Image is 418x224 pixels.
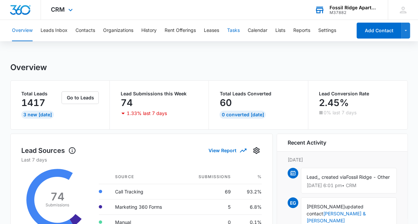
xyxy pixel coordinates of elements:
[110,170,182,184] th: Source
[120,97,132,108] p: 74
[103,20,133,41] button: Organizations
[293,20,310,41] button: Reports
[51,6,65,13] span: CRM
[248,20,267,41] button: Calendar
[21,146,76,156] h1: Lead Sources
[75,20,95,41] button: Contacts
[236,199,262,214] td: 6.8%
[330,5,378,10] div: account name
[275,20,285,41] button: Lists
[307,174,319,180] span: Lead,
[62,95,99,100] a: Go to Leads
[21,111,54,119] div: 3 New [DATE]
[21,156,261,163] p: Last 7 days
[219,91,297,96] p: Total Leads Converted
[204,20,219,41] button: Leases
[21,97,45,108] p: 1417
[319,91,397,96] p: Lead Conversion Rate
[346,174,390,180] span: Fossil Ridge - Other
[236,170,262,184] th: %
[307,183,391,188] p: [DATE] 6:01 pm • CRM
[318,20,336,41] button: Settings
[110,199,182,214] td: Marketing 360 Forms
[10,62,47,72] h1: Overview
[356,23,401,39] button: Add Contact
[319,97,349,108] p: 2.45%
[330,10,378,15] div: account id
[219,97,231,108] p: 60
[21,91,60,96] p: Total Leads
[120,91,198,96] p: Lead Submissions this Week
[288,197,298,208] span: EG
[41,20,68,41] button: Leads Inbox
[251,145,262,156] button: Settings
[307,211,366,223] a: [PERSON_NAME] & [PERSON_NAME]
[236,184,262,199] td: 93.2%
[182,199,236,214] td: 5
[227,20,240,41] button: Tasks
[165,20,196,41] button: Rent Offerings
[126,111,167,116] p: 1.33% last 7 days
[62,91,99,104] button: Go to Leads
[288,156,397,163] p: [DATE]
[219,111,266,119] div: 0 Converted [DATE]
[288,139,326,147] h6: Recent Activity
[110,184,182,199] td: Call Tracking
[319,174,346,180] span: , created via
[182,184,236,199] td: 69
[307,204,345,209] span: [PERSON_NAME]
[12,20,33,41] button: Overview
[182,170,236,184] th: Submissions
[141,20,157,41] button: History
[324,110,356,115] p: 0% last 7 days
[209,145,246,156] button: View Report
